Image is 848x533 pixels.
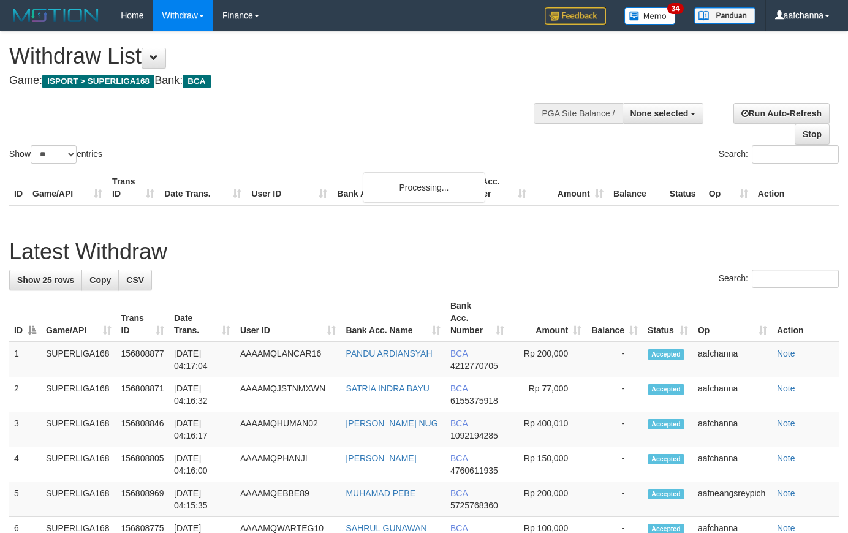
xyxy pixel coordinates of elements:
span: ISPORT > SUPERLIGA168 [42,75,154,88]
td: [DATE] 04:17:04 [169,342,235,377]
td: 156808969 [116,482,170,517]
th: Game/API: activate to sort column ascending [41,295,116,342]
td: 156808846 [116,412,170,447]
a: Note [777,384,795,393]
th: Action [753,170,839,205]
td: Rp 150,000 [509,447,586,482]
a: Copy [81,270,119,290]
span: BCA [450,523,468,533]
a: Note [777,523,795,533]
td: AAAAMQLANCAR16 [235,342,341,377]
td: Rp 77,000 [509,377,586,412]
span: BCA [450,418,468,428]
div: Processing... [363,172,485,203]
h4: Game: Bank: [9,75,553,87]
span: BCA [183,75,210,88]
a: Note [777,349,795,358]
td: AAAAMQEBBE89 [235,482,341,517]
th: Status: activate to sort column ascending [643,295,693,342]
a: Note [777,418,795,428]
label: Show entries [9,145,102,164]
span: Copy 1092194285 to clipboard [450,431,498,440]
img: Button%20Memo.svg [624,7,676,25]
a: [PERSON_NAME] NUG [346,418,437,428]
a: CSV [118,270,152,290]
span: Accepted [648,489,684,499]
td: - [586,377,643,412]
td: SUPERLIGA168 [41,447,116,482]
td: AAAAMQPHANJI [235,447,341,482]
td: Rp 400,010 [509,412,586,447]
td: SUPERLIGA168 [41,482,116,517]
th: Date Trans.: activate to sort column ascending [169,295,235,342]
a: SATRIA INDRA BAYU [346,384,429,393]
td: 156808805 [116,447,170,482]
td: SUPERLIGA168 [41,342,116,377]
input: Search: [752,145,839,164]
td: - [586,412,643,447]
span: Accepted [648,454,684,464]
span: Accepted [648,384,684,395]
td: 4 [9,447,41,482]
th: Op: activate to sort column ascending [693,295,772,342]
th: Balance: activate to sort column ascending [586,295,643,342]
a: Stop [795,124,830,145]
label: Search: [719,145,839,164]
th: User ID: activate to sort column ascending [235,295,341,342]
span: CSV [126,275,144,285]
th: Bank Acc. Name [332,170,453,205]
td: 1 [9,342,41,377]
td: 3 [9,412,41,447]
div: PGA Site Balance / [534,103,622,124]
span: Copy [89,275,111,285]
th: ID [9,170,28,205]
a: Show 25 rows [9,270,82,290]
th: Status [665,170,704,205]
a: Note [777,453,795,463]
span: None selected [630,108,689,118]
td: AAAAMQJSTNMXWN [235,377,341,412]
td: 5 [9,482,41,517]
td: 156808871 [116,377,170,412]
td: Rp 200,000 [509,342,586,377]
a: [PERSON_NAME] [346,453,416,463]
td: aafchanna [693,342,772,377]
td: [DATE] 04:15:35 [169,482,235,517]
th: Trans ID: activate to sort column ascending [116,295,170,342]
a: SAHRUL GUNAWAN [346,523,426,533]
td: aafchanna [693,377,772,412]
td: 156808877 [116,342,170,377]
th: User ID [246,170,332,205]
td: aafchanna [693,447,772,482]
span: 34 [667,3,684,14]
td: [DATE] 04:16:00 [169,447,235,482]
img: panduan.png [694,7,755,24]
th: Balance [608,170,665,205]
img: MOTION_logo.png [9,6,102,25]
span: Copy 4212770705 to clipboard [450,361,498,371]
th: Amount [531,170,608,205]
span: Copy 6155375918 to clipboard [450,396,498,406]
td: SUPERLIGA168 [41,412,116,447]
td: Rp 200,000 [509,482,586,517]
span: Show 25 rows [17,275,74,285]
td: SUPERLIGA168 [41,377,116,412]
td: 2 [9,377,41,412]
th: Bank Acc. Name: activate to sort column ascending [341,295,445,342]
select: Showentries [31,145,77,164]
label: Search: [719,270,839,288]
td: [DATE] 04:16:17 [169,412,235,447]
td: aafchanna [693,412,772,447]
span: Copy 4760611935 to clipboard [450,466,498,475]
th: ID: activate to sort column descending [9,295,41,342]
h1: Withdraw List [9,44,553,69]
th: Amount: activate to sort column ascending [509,295,586,342]
td: - [586,447,643,482]
th: Trans ID [107,170,159,205]
td: - [586,342,643,377]
td: AAAAMQHUMAN02 [235,412,341,447]
span: BCA [450,488,468,498]
span: BCA [450,384,468,393]
span: Accepted [648,419,684,429]
input: Search: [752,270,839,288]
